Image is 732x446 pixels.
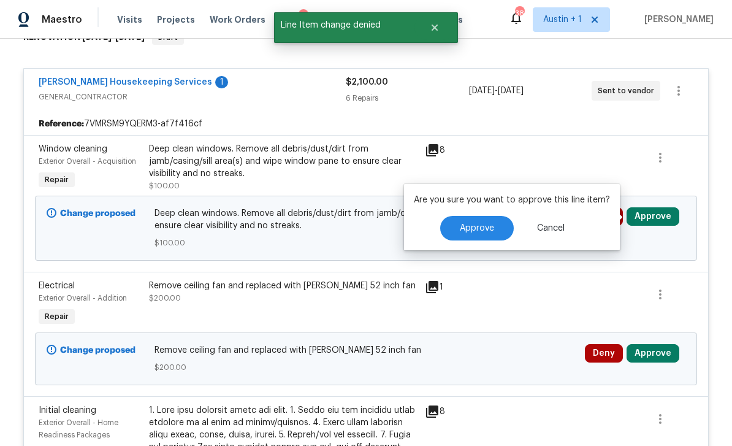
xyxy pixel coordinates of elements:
[515,7,524,20] div: 38
[40,174,74,186] span: Repair
[149,182,180,190] span: $100.00
[274,12,414,38] span: Line Item change denied
[460,224,494,233] span: Approve
[39,294,127,302] span: Exterior Overall - Addition
[39,91,346,103] span: GENERAL_CONTRACTOR
[543,13,582,26] span: Austin + 1
[537,224,565,233] span: Cancel
[157,13,195,26] span: Projects
[469,85,524,97] span: -
[40,310,74,323] span: Repair
[39,282,75,290] span: Electrical
[24,113,708,135] div: 7VMRSM9YQERM3-af7f416cf
[154,361,578,374] span: $200.00
[154,237,578,249] span: $100.00
[639,13,714,26] span: [PERSON_NAME]
[39,158,136,165] span: Exterior Overall - Acquisition
[627,207,679,226] button: Approve
[598,85,659,97] span: Sent to vendor
[346,92,468,104] div: 6 Repairs
[210,13,265,26] span: Work Orders
[42,13,82,26] span: Maestro
[154,207,578,232] span: Deep clean windows. Remove all debris/dust/dirt from jamb/casing/sill area(s) and wipe window pan...
[414,15,455,40] button: Close
[346,78,388,87] span: $2,100.00
[117,13,142,26] span: Visits
[39,145,107,153] span: Window cleaning
[517,216,584,240] button: Cancel
[425,404,473,419] div: 8
[585,344,623,363] button: Deny
[149,294,181,302] span: $200.00
[425,143,473,158] div: 8
[60,346,135,355] b: Change proposed
[39,78,212,87] a: [PERSON_NAME] Housekeeping Services
[498,87,524,95] span: [DATE]
[414,194,610,206] p: Are you sure you want to approve this line item?
[215,76,228,88] div: 1
[39,118,84,130] b: Reference:
[469,87,495,95] span: [DATE]
[60,209,135,218] b: Change proposed
[425,280,473,294] div: 1
[627,344,679,363] button: Approve
[154,344,578,356] span: Remove ceiling fan and replaced with [PERSON_NAME] 52 inch fan
[149,280,417,292] div: Remove ceiling fan and replaced with [PERSON_NAME] 52 inch fan
[39,419,118,439] span: Exterior Overall - Home Readiness Packages
[149,143,417,180] div: Deep clean windows. Remove all debris/dust/dirt from jamb/casing/sill area(s) and wipe window pan...
[299,9,308,21] div: 1
[39,406,96,415] span: Initial cleaning
[440,216,514,240] button: Approve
